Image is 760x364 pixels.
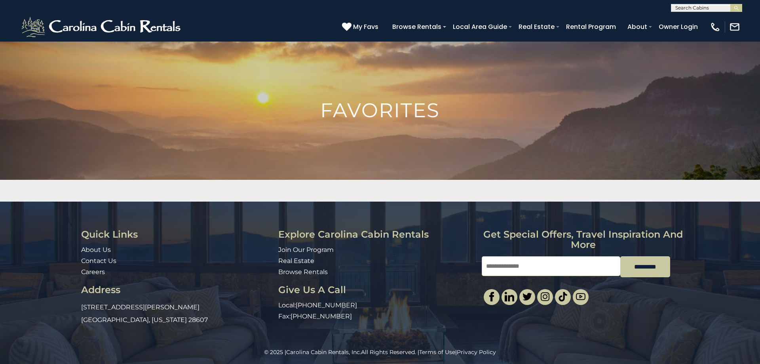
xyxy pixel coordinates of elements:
[353,22,378,32] span: My Favs
[576,292,585,301] img: youtube-light.svg
[278,268,328,276] a: Browse Rentals
[342,22,380,32] a: My Favs
[562,20,620,34] a: Rental Program
[655,20,702,34] a: Owner Login
[81,246,111,253] a: About Us
[81,229,272,240] h3: Quick Links
[623,20,651,34] a: About
[264,349,361,356] span: © 2025 |
[278,312,475,321] p: Fax:
[729,21,740,32] img: mail-regular-white.png
[482,229,685,250] h3: Get special offers, travel inspiration and more
[18,348,742,356] p: All Rights Reserved. | |
[81,268,105,276] a: Careers
[540,292,550,301] img: instagram-single.svg
[278,246,334,253] a: Join Our Program
[457,349,496,356] a: Privacy Policy
[522,292,532,301] img: twitter-single.svg
[505,292,514,301] img: linkedin-single.svg
[558,292,568,301] img: tiktok.svg
[515,20,559,34] a: Real Estate
[278,257,314,265] a: Real Estate
[278,229,475,240] h3: Explore Carolina Cabin Rentals
[81,285,272,295] h3: Address
[487,292,496,301] img: facebook-single.svg
[291,313,352,320] a: [PHONE_NUMBER]
[449,20,511,34] a: Local Area Guide
[388,20,445,34] a: Browse Rentals
[286,349,361,356] a: Carolina Cabin Rentals, Inc.
[710,21,721,32] img: phone-regular-white.png
[81,301,272,326] p: [STREET_ADDRESS][PERSON_NAME] [GEOGRAPHIC_DATA], [US_STATE] 28607
[296,301,357,309] a: [PHONE_NUMBER]
[20,15,184,39] img: White-1-2.png
[278,301,475,310] p: Local:
[81,257,116,265] a: Contact Us
[278,285,475,295] h3: Give Us A Call
[419,349,455,356] a: Terms of Use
